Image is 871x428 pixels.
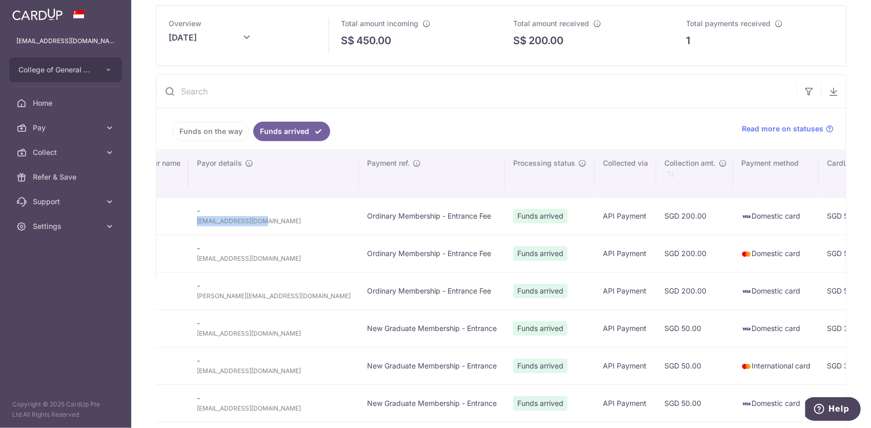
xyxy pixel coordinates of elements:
p: 450.00 [356,33,391,48]
span: Total amount incoming [341,19,418,28]
span: [EMAIL_ADDRESS][DOMAIN_NAME] [197,216,351,226]
a: Funds arrived [253,122,330,141]
img: visa-sm-192604c4577d2d35970c8ed26b86981c2741ebd56154ab54ad91a526f0f24972.png [741,286,752,297]
td: Domestic card [733,235,819,272]
th: Payment method [733,150,819,197]
td: - [189,384,359,422]
span: [EMAIL_ADDRESS][DOMAIN_NAME] [197,254,351,264]
span: Processing status [513,158,575,168]
span: Funds arrived [513,359,568,373]
td: Domestic card [733,309,819,347]
span: Settings [33,221,100,231]
span: Payor details [197,158,242,168]
span: [EMAIL_ADDRESS][DOMAIN_NAME] [197,328,351,339]
td: SGD 50.00 [656,384,733,422]
th: Collected via [595,150,656,197]
th: Payor details [189,150,359,197]
span: Funds arrived [513,396,568,411]
td: Ordinary Membership - Entrance Fee [359,235,505,272]
span: College of General Dental Practitioners ([GEOGRAPHIC_DATA]) [18,65,94,75]
span: [EMAIL_ADDRESS][DOMAIN_NAME] [197,403,351,414]
span: [PERSON_NAME][EMAIL_ADDRESS][DOMAIN_NAME] [197,291,351,301]
td: API Payment [595,197,656,235]
p: 1 [686,33,690,48]
span: Total payments received [686,19,771,28]
span: Help [23,7,44,16]
iframe: Opens a widget where you can find more information [805,397,861,423]
img: visa-sm-192604c4577d2d35970c8ed26b86981c2741ebd56154ab54ad91a526f0f24972.png [741,399,752,409]
td: - [189,272,359,309]
span: Overview [169,19,201,28]
span: Funds arrived [513,284,568,298]
img: visa-sm-192604c4577d2d35970c8ed26b86981c2741ebd56154ab54ad91a526f0f24972.png [741,324,752,334]
td: Domestic card [733,197,819,235]
th: Collection amt. : activate to sort column ascending [656,150,733,197]
span: Collection amt. [664,158,716,168]
img: CardUp [12,8,63,21]
td: SGD 50.00 [656,309,733,347]
td: SGD 200.00 [656,272,733,309]
span: S$ [514,33,527,48]
p: 200.00 [529,33,564,48]
span: Refer & Save [33,172,100,182]
td: Domestic card [733,384,819,422]
img: visa-sm-192604c4577d2d35970c8ed26b86981c2741ebd56154ab54ad91a526f0f24972.png [741,211,752,222]
td: International card [733,347,819,384]
td: New Graduate Membership - Entrance [359,309,505,347]
td: SGD 50.00 [656,347,733,384]
span: Payment ref. [367,158,410,168]
th: Processing status [505,150,595,197]
td: - [189,309,359,347]
td: - [189,235,359,272]
button: College of General Dental Practitioners ([GEOGRAPHIC_DATA]) [9,57,122,82]
td: SGD 200.00 [656,197,733,235]
span: [EMAIL_ADDRESS][DOMAIN_NAME] [197,366,351,376]
td: API Payment [595,347,656,384]
span: Funds arrived [513,321,568,336]
img: mastercard-sm-87a3fd1e0bddd137fecb07648320f44c262e2538e7db6024463105ddbc961eb2.png [741,361,752,372]
span: Pay [33,123,100,133]
span: CardUp fee [827,158,866,168]
td: Ordinary Membership - Entrance Fee [359,272,505,309]
span: S$ [341,33,354,48]
td: API Payment [595,272,656,309]
td: New Graduate Membership - Entrance [359,347,505,384]
span: Funds arrived [513,246,568,261]
td: API Payment [595,309,656,347]
td: API Payment [595,384,656,422]
td: New Graduate Membership - Entrance [359,384,505,422]
span: Total amount received [514,19,590,28]
span: Funds arrived [513,209,568,223]
span: Collect [33,147,100,158]
span: Support [33,197,100,207]
td: Domestic card [733,272,819,309]
img: mastercard-sm-87a3fd1e0bddd137fecb07648320f44c262e2538e7db6024463105ddbc961eb2.png [741,249,752,259]
td: - [189,197,359,235]
a: Funds on the way [173,122,249,141]
input: Search [156,75,797,108]
p: [EMAIL_ADDRESS][DOMAIN_NAME] [16,36,115,46]
span: Read more on statuses [742,124,823,134]
td: API Payment [595,235,656,272]
td: Ordinary Membership - Entrance Fee [359,197,505,235]
td: SGD 200.00 [656,235,733,272]
th: Payment ref. [359,150,505,197]
span: Home [33,98,100,108]
td: - [189,347,359,384]
a: Read more on statuses [742,124,834,134]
